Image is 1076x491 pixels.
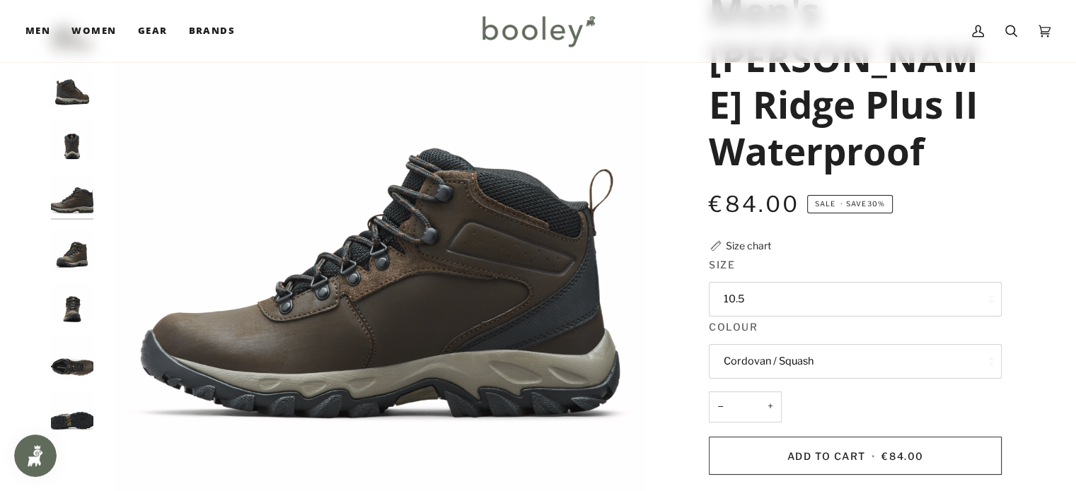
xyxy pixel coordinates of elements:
span: Men [25,24,50,38]
img: Columbia Men's Newton Ridge Plus II Waterproof Cordovan / Squash - Booley Galway [51,283,93,325]
span: Size [709,257,735,272]
button: 10.5 [709,282,1002,317]
span: • [869,450,879,462]
img: Columbia Men's Newton Ridge Plus II Waterproof Cordovan / Squash - Booley Galway [51,66,93,108]
button: + [759,391,782,423]
img: Columbia Men's Newton Ridge Plus II Waterproof Cordovan / Squash - Booley Galway [51,391,93,433]
span: €84.00 [881,450,923,462]
span: 30% [867,200,884,208]
img: Columbia Men's Newton Ridge Plus II Waterproof Cordovan / Squash - Booley Galway [51,120,93,162]
img: Columbia Men's Newton Ridge Plus II Waterproof Cordovan / Squash - Booley Galway [51,228,93,271]
span: Brands [188,24,235,38]
span: Save [807,195,893,213]
img: Columbia Men's Newton Ridge Plus II Waterproof Cordovan / Squash - Booley Galway [51,174,93,217]
button: Cordovan / Squash [709,344,1002,379]
iframe: Button to open loyalty program pop-up [14,434,57,477]
input: Quantity [709,391,782,423]
img: Booley [476,11,600,52]
em: • [838,200,846,208]
span: Colour [709,319,758,334]
div: Size chart [726,238,771,253]
button: Add to Cart • €84.00 [709,437,1002,475]
img: Columbia Men's Newton Ridge Plus II Waterproof Cordovan / Squash - Booley Galway [51,337,93,379]
span: Add to Cart [787,450,866,462]
span: Women [71,24,116,38]
button: − [709,391,731,423]
span: Gear [138,24,168,38]
span: Sale [815,200,835,208]
span: €84.00 [709,191,799,218]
